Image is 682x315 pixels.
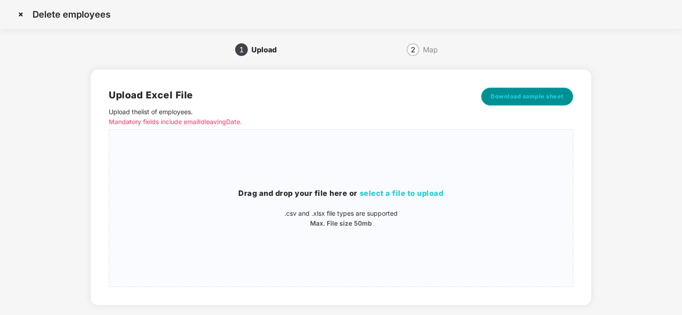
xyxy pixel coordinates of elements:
h2: Upload Excel File [109,88,457,102]
p: .csv and .xlsx file types are supported [109,208,572,218]
p: Max. File size 50mb [109,218,572,228]
span: 1 [239,46,244,53]
span: select a file to upload [360,189,444,198]
p: Delete employees [32,9,111,20]
button: Download sample sheet [481,88,573,106]
p: Upload the list of employees . [109,107,457,127]
span: 2 [411,46,415,53]
div: Upload [251,42,284,57]
h3: Drag and drop your file here or [109,188,572,199]
span: Drag and drop your file here orselect a file to upload.csv and .xlsx file types are supportedMax.... [109,130,572,287]
p: Mandatory fields include emailId leavingDate. [109,117,457,127]
img: svg+xml;base64,PHN2ZyBpZD0iQ3Jvc3MtMzJ4MzIiIHhtbG5zPSJodHRwOi8vd3d3LnczLm9yZy8yMDAwL3N2ZyIgd2lkdG... [14,7,28,22]
div: Map [423,42,438,57]
span: Download sample sheet [491,92,564,101]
